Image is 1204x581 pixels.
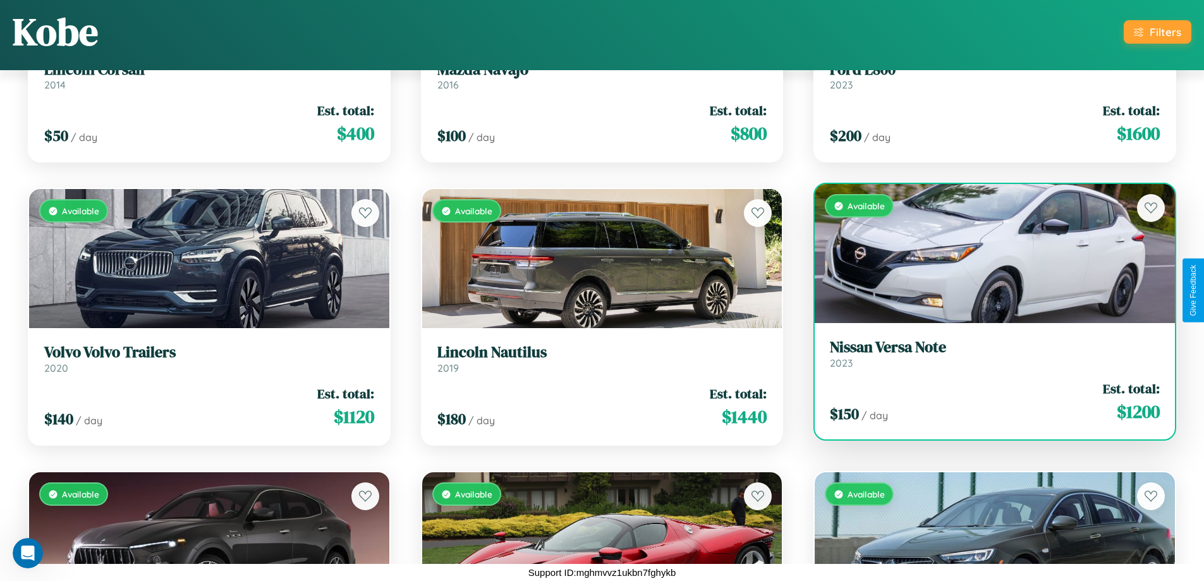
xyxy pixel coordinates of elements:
a: Ford L8002023 [830,61,1160,92]
span: 2023 [830,357,853,369]
span: Est. total: [710,101,767,119]
span: / day [864,131,891,144]
span: / day [468,131,495,144]
h3: Nissan Versa Note [830,338,1160,357]
span: $ 140 [44,408,73,429]
span: Available [848,489,885,499]
a: Mazda Navajo2016 [437,61,767,92]
h1: Kobe [13,6,98,58]
span: $ 1200 [1117,399,1160,424]
a: Volvo Volvo Trailers2020 [44,343,374,374]
span: $ 150 [830,403,859,424]
span: Est. total: [1103,379,1160,398]
span: Est. total: [317,384,374,403]
span: 2014 [44,78,66,91]
span: $ 180 [437,408,466,429]
span: $ 1600 [1117,121,1160,146]
span: $ 400 [337,121,374,146]
span: $ 800 [731,121,767,146]
span: Est. total: [1103,101,1160,119]
span: Est. total: [710,384,767,403]
span: 2020 [44,362,68,374]
span: $ 200 [830,125,861,146]
span: Available [455,205,492,216]
span: Available [62,489,99,499]
h3: Volvo Volvo Trailers [44,343,374,362]
span: / day [76,414,102,427]
span: / day [468,414,495,427]
span: / day [71,131,97,144]
iframe: Intercom live chat [13,538,43,568]
span: Est. total: [317,101,374,119]
h3: Lincoln Nautilus [437,343,767,362]
span: $ 100 [437,125,466,146]
span: Available [455,489,492,499]
span: $ 1440 [722,404,767,429]
div: Give Feedback [1189,265,1198,316]
span: Available [62,205,99,216]
a: Lincoln Corsair2014 [44,61,374,92]
a: Nissan Versa Note2023 [830,338,1160,369]
span: Available [848,200,885,211]
span: 2023 [830,78,853,91]
span: / day [861,409,888,422]
p: Support ID: mghmvvz1ukbn7fghykb [528,564,676,581]
span: $ 1120 [334,404,374,429]
a: Lincoln Nautilus2019 [437,343,767,374]
span: 2016 [437,78,459,91]
div: Filters [1150,25,1181,39]
span: 2019 [437,362,459,374]
span: $ 50 [44,125,68,146]
button: Filters [1124,20,1191,44]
